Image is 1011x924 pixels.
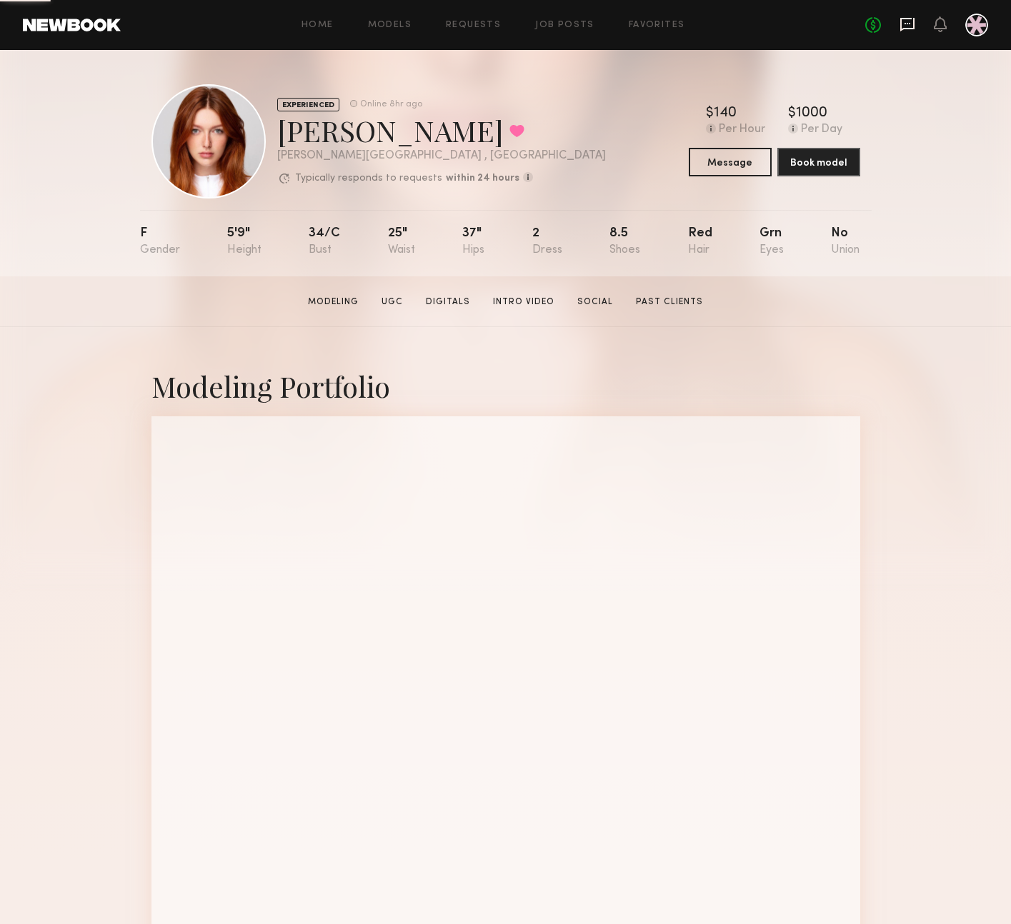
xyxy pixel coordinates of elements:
[719,124,765,136] div: Per Hour
[777,148,860,176] button: Book model
[309,227,340,256] div: 34/c
[368,21,412,30] a: Models
[796,106,827,121] div: 1000
[277,111,606,149] div: [PERSON_NAME]
[360,100,422,109] div: Online 8hr ago
[801,124,842,136] div: Per Day
[831,227,860,256] div: No
[302,296,364,308] a: Modeling
[420,296,476,308] a: Digitals
[151,367,860,405] div: Modeling Portfolio
[446,21,501,30] a: Requests
[376,296,409,308] a: UGC
[689,148,772,176] button: Message
[629,21,685,30] a: Favorites
[227,227,262,256] div: 5'9"
[140,227,180,256] div: F
[446,174,519,184] b: within 24 hours
[487,296,560,308] a: Intro Video
[277,98,339,111] div: EXPERIENCED
[609,227,640,256] div: 8.5
[462,227,484,256] div: 37"
[788,106,796,121] div: $
[688,227,712,256] div: Red
[277,150,606,162] div: [PERSON_NAME][GEOGRAPHIC_DATA] , [GEOGRAPHIC_DATA]
[706,106,714,121] div: $
[572,296,619,308] a: Social
[760,227,784,256] div: Grn
[302,21,334,30] a: Home
[532,227,562,256] div: 2
[714,106,737,121] div: 140
[295,174,442,184] p: Typically responds to requests
[630,296,709,308] a: Past Clients
[535,21,594,30] a: Job Posts
[388,227,415,256] div: 25"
